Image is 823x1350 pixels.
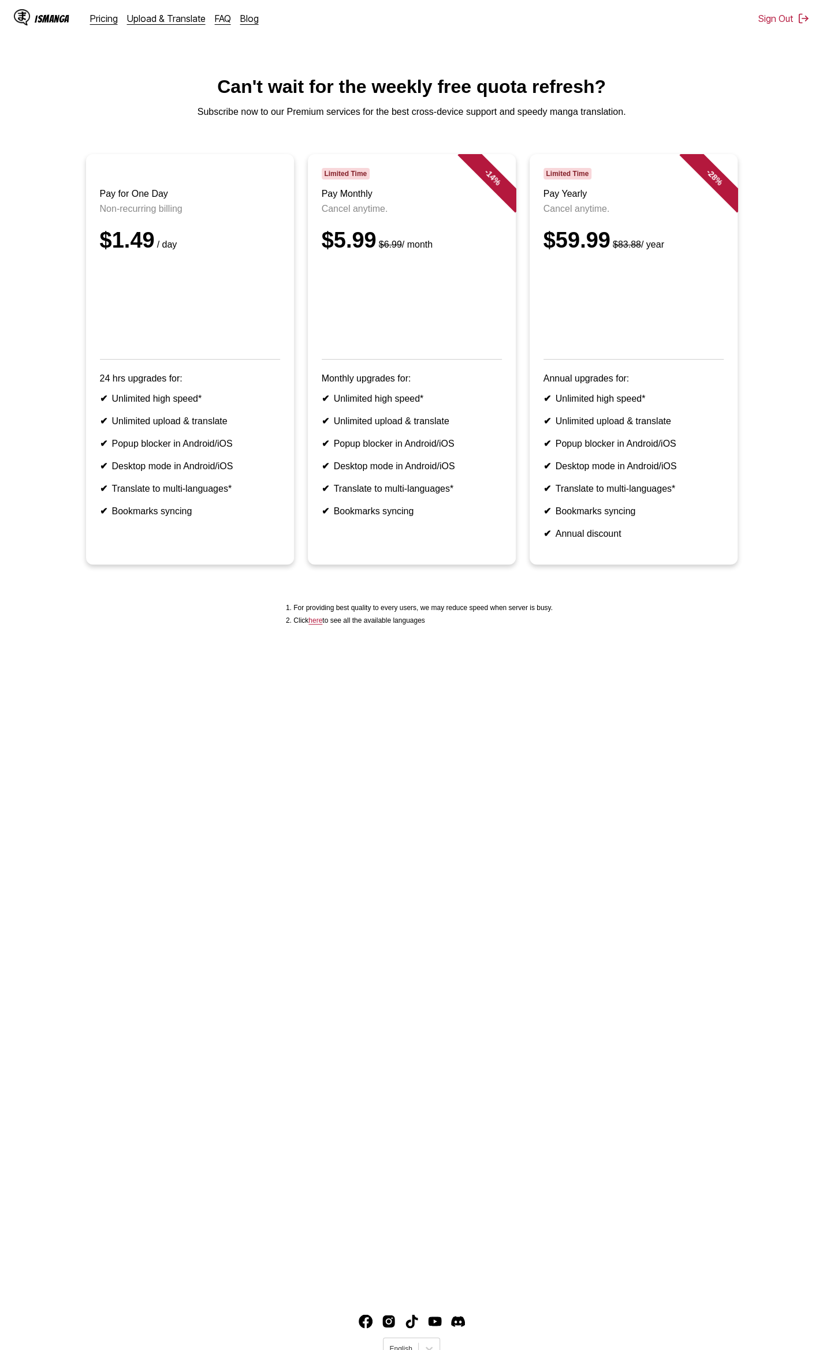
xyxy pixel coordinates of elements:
[543,189,724,199] h3: Pay Yearly
[322,438,502,449] li: Popup blocker in Android/iOS
[543,373,724,384] p: Annual upgrades for:
[322,393,502,404] li: Unlimited high speed*
[100,228,280,253] div: $1.49
[155,240,177,249] small: / day
[100,461,107,471] b: ✔
[543,439,551,448] b: ✔
[322,506,502,517] li: Bookmarks syncing
[127,13,206,24] a: Upload & Translate
[322,483,502,494] li: Translate to multi-languages*
[14,9,90,28] a: IsManga LogoIsManga
[322,394,329,403] b: ✔
[308,616,322,624] a: Available languages
[90,13,118,24] a: Pricing
[543,461,551,471] b: ✔
[322,373,502,384] p: Monthly upgrades for:
[100,506,107,516] b: ✔
[428,1314,442,1328] a: Youtube
[758,13,809,24] button: Sign Out
[382,1314,396,1328] img: IsManga Instagram
[543,506,551,516] b: ✔
[100,204,280,214] p: Non-recurring billing
[100,189,280,199] h3: Pay for One Day
[100,394,107,403] b: ✔
[322,461,329,471] b: ✔
[35,13,69,24] div: IsManga
[100,267,280,343] iframe: PayPal
[543,461,724,472] li: Desktop mode in Android/iOS
[322,506,329,516] b: ✔
[543,267,724,343] iframe: PayPal
[100,393,280,404] li: Unlimited high speed*
[100,438,280,449] li: Popup blocker in Android/iOS
[610,240,664,249] small: / year
[543,528,724,539] li: Annual discount
[293,616,553,624] li: Click to see all the available languages
[359,1314,373,1328] a: Facebook
[457,143,527,212] div: - 14 %
[451,1314,465,1328] img: IsManga Discord
[322,204,502,214] p: Cancel anytime.
[322,228,502,253] div: $5.99
[405,1314,419,1328] img: IsManga TikTok
[9,107,814,117] p: Subscribe now to our Premium services for the best cross-device support and speedy manga translat...
[100,416,280,427] li: Unlimited upload & translate
[543,506,724,517] li: Bookmarks syncing
[382,1314,396,1328] a: Instagram
[543,484,551,493] b: ✔
[100,373,280,384] p: 24 hrs upgrades for:
[322,416,329,426] b: ✔
[9,76,814,98] h1: Can't wait for the weekly free quota refresh?
[359,1314,373,1328] img: IsManga Facebook
[543,483,724,494] li: Translate to multi-languages*
[679,143,748,212] div: - 28 %
[543,416,724,427] li: Unlimited upload & translate
[215,13,231,24] a: FAQ
[100,439,107,448] b: ✔
[379,240,402,249] s: $6.99
[293,604,553,612] li: For providing best quality to every users, we may reduce speed when server is busy.
[100,506,280,517] li: Bookmarks syncing
[322,168,370,179] span: Limited Time
[100,461,280,472] li: Desktop mode in Android/iOS
[543,394,551,403] b: ✔
[543,168,591,179] span: Limited Time
[543,393,724,404] li: Unlimited high speed*
[100,484,107,493] b: ✔
[240,13,259,24] a: Blog
[322,416,502,427] li: Unlimited upload & translate
[405,1314,419,1328] a: TikTok
[543,529,551,538] b: ✔
[377,240,433,249] small: / month
[100,483,280,494] li: Translate to multi-languages*
[14,9,30,25] img: IsManga Logo
[543,416,551,426] b: ✔
[322,439,329,448] b: ✔
[322,484,329,493] b: ✔
[798,13,809,24] img: Sign out
[322,189,502,199] h3: Pay Monthly
[613,240,641,249] s: $83.88
[543,438,724,449] li: Popup blocker in Android/iOS
[451,1314,465,1328] a: Discord
[322,267,502,343] iframe: PayPal
[100,416,107,426] b: ✔
[428,1314,442,1328] img: IsManga YouTube
[322,461,502,472] li: Desktop mode in Android/iOS
[543,228,724,253] div: $59.99
[543,204,724,214] p: Cancel anytime.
